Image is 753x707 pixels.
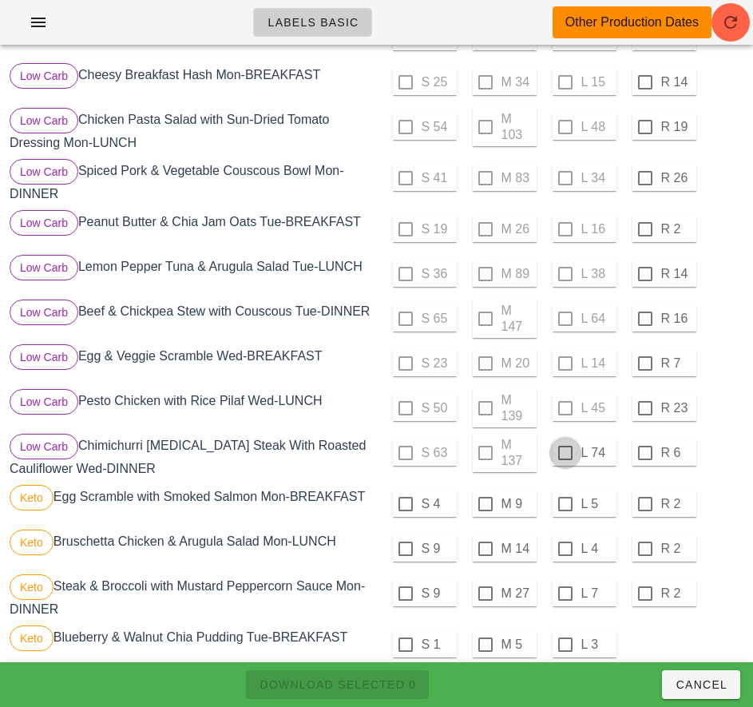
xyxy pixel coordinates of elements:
[661,266,693,282] label: R 14
[6,571,377,622] div: Steak & Broccoli with Mustard Peppercorn Sauce Mon-DINNER
[6,207,377,252] div: Peanut Butter & Chia Jam Oats Tue-BREAKFAST
[20,575,43,599] span: Keto
[565,13,699,32] div: Other Production Dates
[6,296,377,341] div: Beef & Chickpea Stew with Couscous Tue-DINNER
[675,678,727,691] span: Cancel
[661,541,693,557] label: R 2
[20,390,68,414] span: Low Carb
[422,586,454,602] label: S 9
[422,637,454,653] label: S 1
[661,74,693,90] label: R 14
[661,170,693,186] label: R 26
[661,445,693,461] label: R 6
[6,482,377,526] div: Egg Scramble with Smoked Salmon Mon-BREAKFAST
[20,64,68,88] span: Low Carb
[20,626,43,650] span: Keto
[661,496,693,512] label: R 2
[501,586,533,602] label: M 27
[501,496,533,512] label: M 9
[20,256,68,280] span: Low Carb
[661,311,693,327] label: R 16
[20,486,43,510] span: Keto
[422,541,454,557] label: S 9
[6,60,377,105] div: Cheesy Breakfast Hash Mon-BREAKFAST
[501,637,533,653] label: M 5
[6,526,377,571] div: Bruschetta Chicken & Arugula Salad Mon-LUNCH
[581,586,613,602] label: L 7
[20,300,68,324] span: Low Carb
[581,496,613,512] label: L 5
[661,119,693,135] label: R 19
[661,400,693,416] label: R 23
[267,16,359,29] span: Labels Basic
[20,109,68,133] span: Low Carb
[6,105,377,156] div: Chicken Pasta Salad with Sun-Dried Tomato Dressing Mon-LUNCH
[661,221,693,237] label: R 2
[6,156,377,207] div: Spiced Pork & Vegetable Couscous Bowl Mon-DINNER
[501,541,533,557] label: M 14
[20,211,68,235] span: Low Carb
[422,496,454,512] label: S 4
[6,252,377,296] div: Lemon Pepper Tuna & Arugula Salad Tue-LUNCH
[581,541,613,557] label: L 4
[581,637,613,653] label: L 3
[581,445,613,461] label: L 74
[6,386,377,431] div: Pesto Chicken with Rice Pilaf Wed-LUNCH
[20,160,68,184] span: Low Carb
[20,345,68,369] span: Low Carb
[6,341,377,386] div: Egg & Veggie Scramble Wed-BREAKFAST
[253,8,372,37] a: Labels Basic
[662,670,740,699] button: Cancel
[6,622,377,667] div: Blueberry & Walnut Chia Pudding Tue-BREAKFAST
[661,355,693,371] label: R 7
[661,586,693,602] label: R 2
[20,435,68,459] span: Low Carb
[6,431,377,482] div: Chimichurri [MEDICAL_DATA] Steak With Roasted Cauliflower Wed-DINNER
[20,530,43,554] span: Keto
